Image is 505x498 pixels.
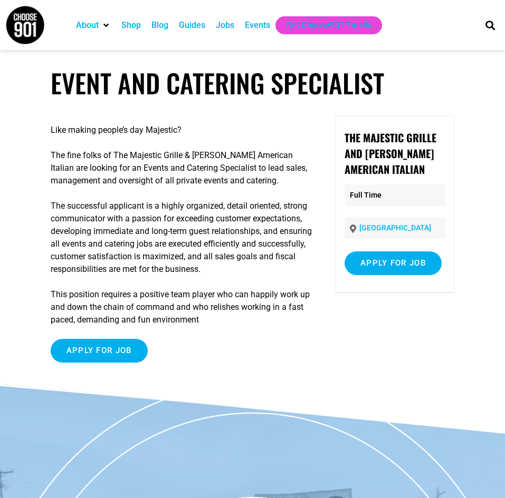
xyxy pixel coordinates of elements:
[121,19,141,32] a: Shop
[482,16,499,34] div: Search
[345,130,436,177] strong: The Majestic Grille and [PERSON_NAME] American Italian
[179,19,205,32] a: Guides
[345,251,442,275] input: Apply for job
[71,16,471,34] nav: Main nav
[286,19,371,32] a: Get Choose901 Emails
[51,124,316,136] p: Like making people’s day Majestic?
[216,19,234,32] a: Jobs
[51,200,316,276] p: The successful applicant is a highly organized, detail oriented, strong communicator with a passi...
[51,339,148,363] input: Apply for job
[359,223,431,232] a: [GEOGRAPHIC_DATA]
[76,19,99,32] a: About
[71,16,116,34] div: About
[345,184,445,206] p: Full Time
[51,288,316,326] p: This position requires a positive team player who can happily work up and down the chain of comma...
[245,19,270,32] a: Events
[51,149,316,187] p: The fine folks of The Majestic Grille & [PERSON_NAME] American Italian are looking for an Events ...
[151,19,168,32] a: Blog
[51,67,455,99] h1: Event and Catering Specialist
